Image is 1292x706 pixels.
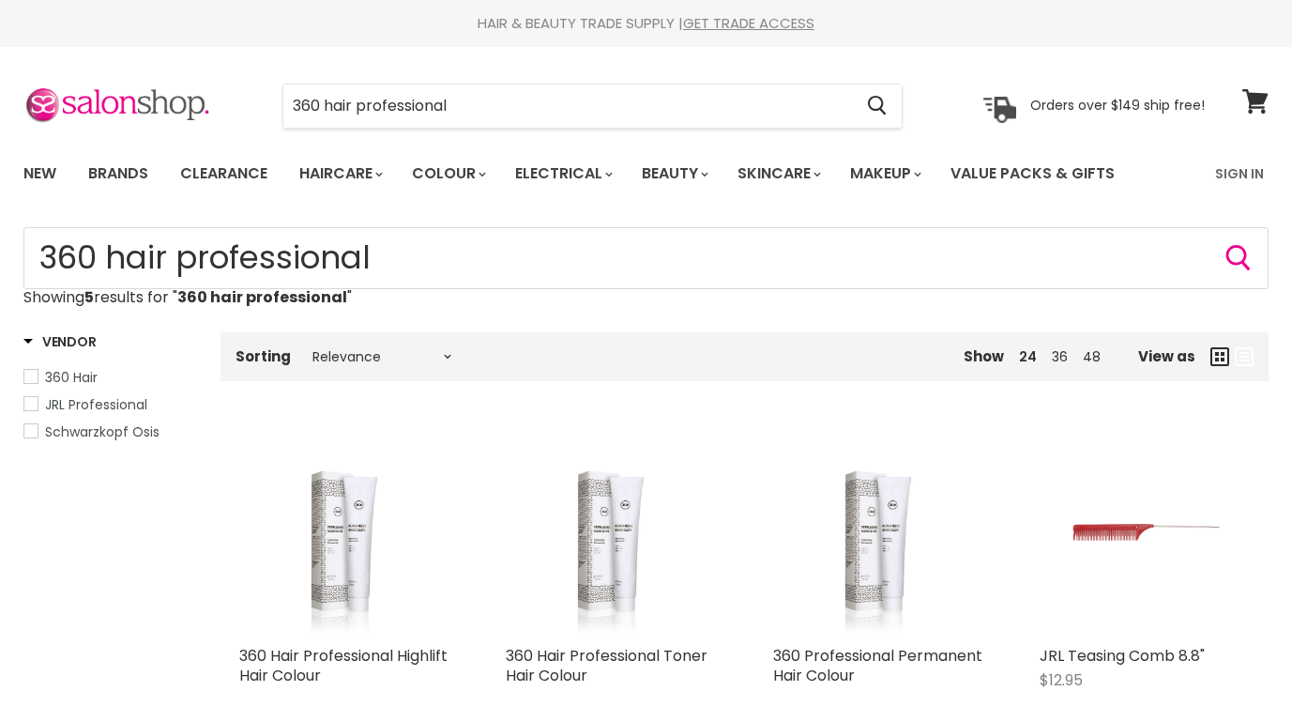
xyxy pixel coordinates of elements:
a: JRL Teasing Comb 8.8 [1040,426,1250,637]
a: New [9,154,70,193]
button: Search [852,84,902,128]
a: Makeup [836,154,933,193]
a: Brands [74,154,162,193]
a: JRL Teasing Comb 8.8" [1040,645,1205,667]
a: 360 Hair Professional Toner Hair Colour [506,645,707,686]
h3: Vendor [23,332,96,351]
input: Search [283,84,852,128]
span: Schwarzkopf Osis [45,422,160,441]
a: 48 [1083,347,1101,366]
form: Product [23,227,1269,289]
label: Sorting [236,348,291,364]
img: JRL Teasing Comb 8.8 [1040,461,1250,601]
a: Colour [398,154,497,193]
a: 36 [1052,347,1068,366]
a: 360 Hair Professional Toner Hair Colour [506,426,716,637]
input: Search [23,227,1269,289]
a: 360 Professional Permanent Hair Colour [773,426,983,637]
a: 360 Hair Professional Highlift Hair Colour [239,426,449,637]
form: Product [282,84,903,129]
strong: 5 [84,286,94,308]
p: Showing results for " " [23,289,1269,306]
a: Beauty [628,154,720,193]
a: 360 Hair Professional Highlift Hair Colour [239,645,448,686]
a: Sign In [1204,154,1275,193]
p: Orders over $149 ship free! [1030,97,1205,114]
a: Schwarzkopf Osis [23,422,197,442]
ul: Main menu [9,146,1166,201]
a: 360 Hair [23,367,197,388]
a: 24 [1019,347,1037,366]
a: Haircare [285,154,394,193]
button: Search [1224,243,1254,273]
a: JRL Professional [23,394,197,415]
span: JRL Professional [45,395,147,414]
a: Value Packs & Gifts [936,154,1129,193]
a: Skincare [723,154,832,193]
span: Show [964,346,1004,366]
a: 360 Professional Permanent Hair Colour [773,645,982,686]
span: 360 Hair [45,368,98,387]
span: View as [1138,348,1195,364]
span: $12.95 [1040,669,1083,691]
a: Electrical [501,154,624,193]
a: GET TRADE ACCESS [683,13,814,33]
strong: 360 hair professional [177,286,347,308]
a: Clearance [166,154,281,193]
